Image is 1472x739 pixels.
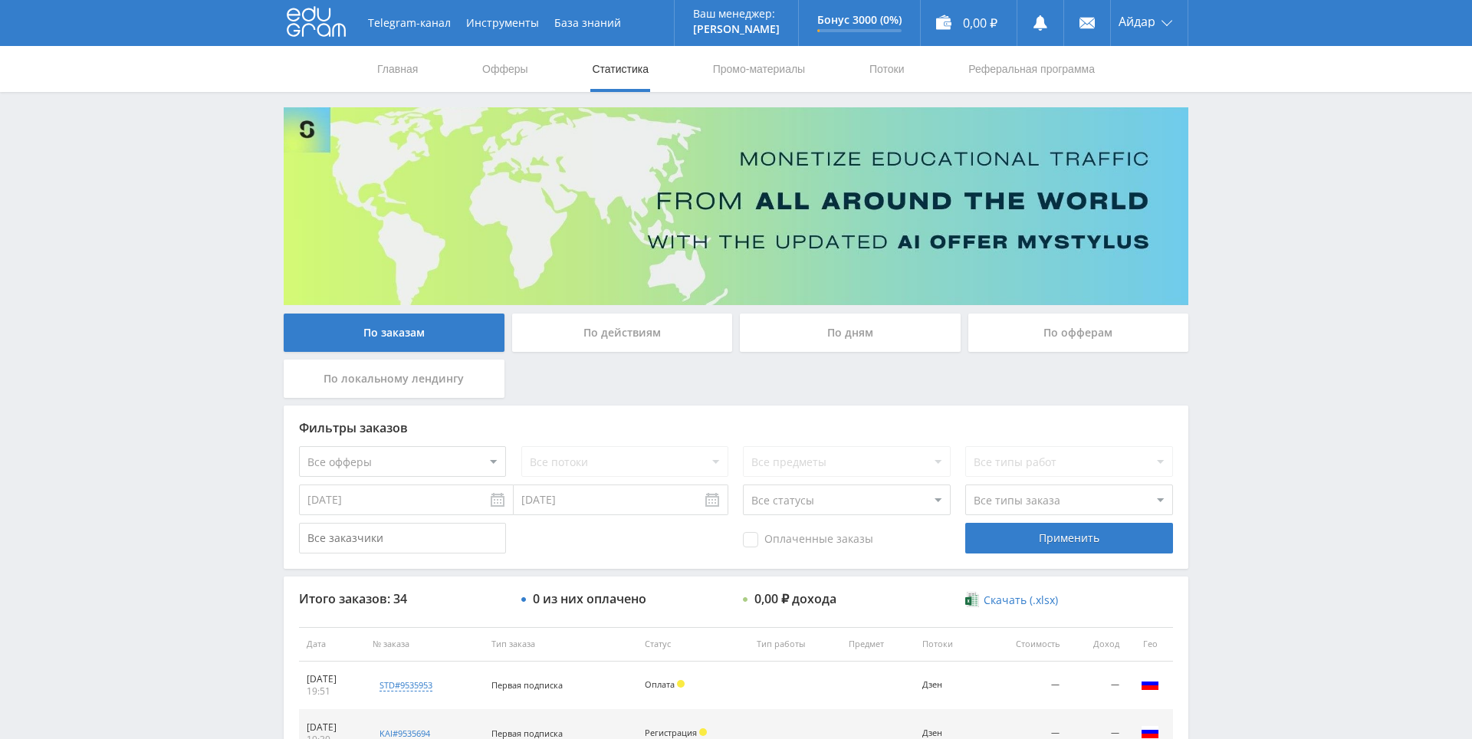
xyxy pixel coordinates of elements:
span: Первая подписка [491,728,563,739]
input: Все заказчики [299,523,506,553]
span: Холд [677,680,685,688]
img: rus.png [1141,675,1159,693]
span: Айдар [1119,15,1155,28]
a: Скачать (.xlsx) [965,593,1057,608]
th: Доход [1067,627,1127,662]
div: По дням [740,314,961,352]
th: Тип работы [749,627,841,662]
div: Применить [965,523,1172,553]
img: xlsx [965,592,978,607]
td: — [1067,662,1127,710]
th: Гео [1127,627,1173,662]
div: По офферам [968,314,1189,352]
p: Бонус 3000 (0%) [817,14,902,26]
span: Регистрация [645,727,697,738]
div: По заказам [284,314,504,352]
th: Статус [637,627,749,662]
div: Фильтры заказов [299,421,1173,435]
a: Офферы [481,46,530,92]
th: Предмет [841,627,915,662]
td: — [981,662,1067,710]
a: Реферальная программа [967,46,1096,92]
th: Тип заказа [484,627,637,662]
p: Ваш менеджер: [693,8,780,20]
span: Первая подписка [491,679,563,691]
span: Холд [699,728,707,736]
span: Скачать (.xlsx) [984,594,1058,606]
div: Итого заказов: 34 [299,592,506,606]
div: По действиям [512,314,733,352]
th: Потоки [915,627,981,662]
a: Потоки [868,46,906,92]
img: Banner [284,107,1188,305]
span: Оплата [645,678,675,690]
th: № заказа [365,627,484,662]
div: 0 из них оплачено [533,592,646,606]
span: Оплаченные заказы [743,532,873,547]
th: Стоимость [981,627,1067,662]
p: [PERSON_NAME] [693,23,780,35]
a: Главная [376,46,419,92]
a: Статистика [590,46,650,92]
div: Дзен [922,680,974,690]
div: 19:51 [307,685,357,698]
div: [DATE] [307,673,357,685]
a: Промо-материалы [711,46,807,92]
div: Дзен [922,728,974,738]
div: 0,00 ₽ дохода [754,592,836,606]
div: [DATE] [307,721,357,734]
div: По локальному лендингу [284,360,504,398]
th: Дата [299,627,365,662]
div: std#9535953 [379,679,432,691]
